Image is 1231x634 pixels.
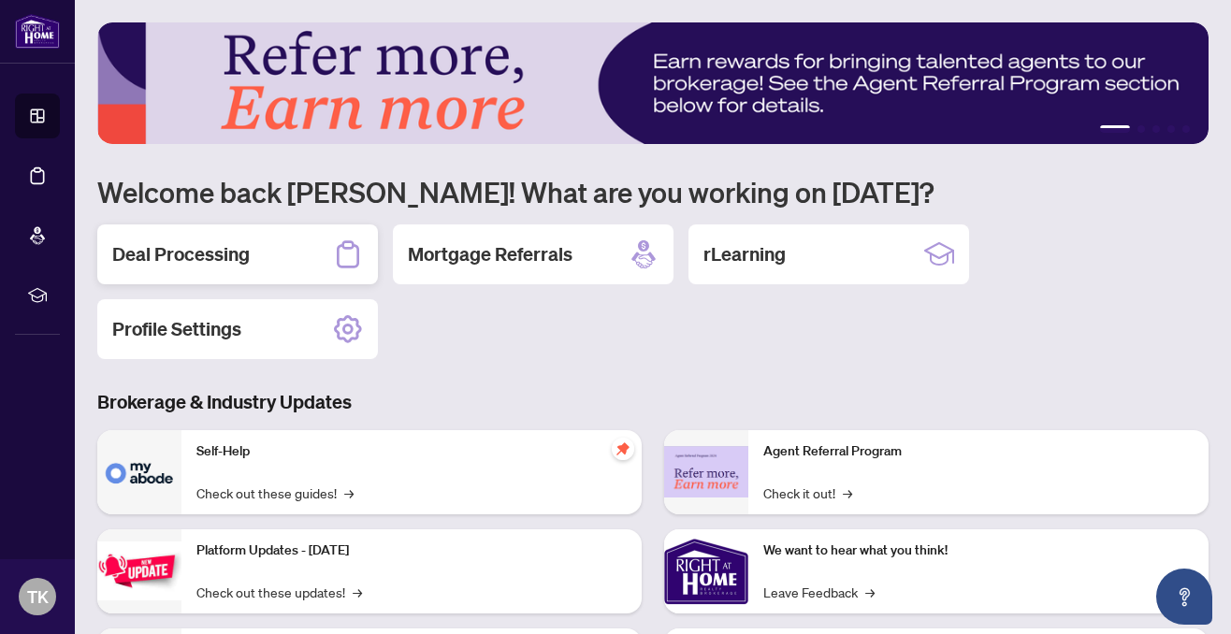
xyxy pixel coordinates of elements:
[196,483,354,503] a: Check out these guides!→
[763,441,1194,462] p: Agent Referral Program
[664,529,748,613] img: We want to hear what you think!
[1137,125,1145,133] button: 2
[112,316,241,342] h2: Profile Settings
[196,540,627,561] p: Platform Updates - [DATE]
[703,241,786,267] h2: rLearning
[865,582,875,602] span: →
[353,582,362,602] span: →
[15,14,60,49] img: logo
[1152,125,1160,133] button: 3
[97,22,1209,144] img: Slide 0
[664,446,748,497] img: Agent Referral Program
[196,441,627,462] p: Self-Help
[612,438,634,460] span: pushpin
[763,582,875,602] a: Leave Feedback→
[97,174,1209,209] h1: Welcome back [PERSON_NAME]! What are you working on [DATE]?
[97,430,181,514] img: Self-Help
[196,582,362,602] a: Check out these updates!→
[1167,125,1175,133] button: 4
[344,483,354,503] span: →
[112,241,250,267] h2: Deal Processing
[1182,125,1190,133] button: 5
[843,483,852,503] span: →
[97,389,1209,415] h3: Brokerage & Industry Updates
[408,241,572,267] h2: Mortgage Referrals
[97,541,181,600] img: Platform Updates - July 21, 2025
[763,540,1194,561] p: We want to hear what you think!
[763,483,852,503] a: Check it out!→
[27,584,49,610] span: TK
[1100,125,1130,133] button: 1
[1156,569,1212,625] button: Open asap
